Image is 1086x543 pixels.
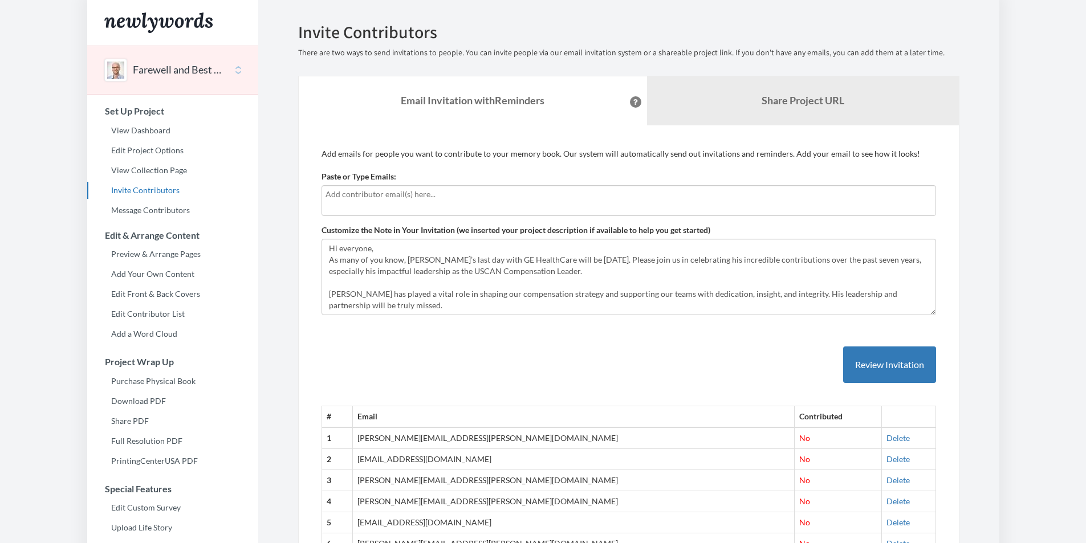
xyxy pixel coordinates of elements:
span: No [799,433,810,443]
h3: Project Wrap Up [88,357,258,367]
button: Review Invitation [843,346,936,383]
td: [EMAIL_ADDRESS][DOMAIN_NAME] [352,512,795,533]
a: Invite Contributors [87,182,258,199]
a: Delete [886,496,910,506]
th: 3 [322,470,352,491]
a: Add a Word Cloud [87,325,258,342]
a: Purchase Physical Book [87,373,258,390]
td: [PERSON_NAME][EMAIL_ADDRESS][PERSON_NAME][DOMAIN_NAME] [352,491,795,512]
a: Edit Custom Survey [87,499,258,516]
span: No [799,475,810,485]
th: # [322,406,352,427]
label: Customize the Note in Your Invitation (we inserted your project description if available to help ... [322,224,710,236]
span: No [799,496,810,506]
a: Edit Front & Back Covers [87,285,258,303]
td: [EMAIL_ADDRESS][DOMAIN_NAME] [352,449,795,470]
td: [PERSON_NAME][EMAIL_ADDRESS][PERSON_NAME][DOMAIN_NAME] [352,470,795,491]
a: Upload Life Story [87,519,258,536]
label: Paste or Type Emails: [322,171,396,182]
th: 4 [322,491,352,512]
a: Message Contributors [87,202,258,219]
img: Newlywords logo [104,13,213,33]
textarea: Hi everyone, As many of you know, [PERSON_NAME]’s last day with GE HealthCare will be [DATE]. Ple... [322,239,936,315]
th: 2 [322,449,352,470]
a: Delete [886,517,910,527]
button: Farewell and Best Wishes to [PERSON_NAME]!! [133,63,225,77]
span: No [799,517,810,527]
strong: Email Invitation with Reminders [401,94,544,107]
a: Edit Project Options [87,142,258,159]
th: 1 [322,427,352,448]
th: Contributed [795,406,881,427]
a: PrintingCenterUSA PDF [87,452,258,469]
a: View Collection Page [87,162,258,179]
th: 5 [322,512,352,533]
h2: Invite Contributors [298,23,959,42]
a: Preview & Arrange Pages [87,246,258,263]
p: Add emails for people you want to contribute to your memory book. Our system will automatically s... [322,148,936,160]
a: Delete [886,475,910,485]
a: Edit Contributor List [87,305,258,322]
input: Add contributor email(s) here... [326,188,932,201]
a: Share PDF [87,413,258,430]
a: Delete [886,433,910,443]
td: [PERSON_NAME][EMAIL_ADDRESS][PERSON_NAME][DOMAIN_NAME] [352,427,795,448]
p: There are two ways to send invitations to people. You can invite people via our email invitation ... [298,47,959,59]
a: Full Resolution PDF [87,432,258,450]
h3: Set Up Project [88,106,258,116]
h3: Edit & Arrange Content [88,230,258,240]
b: Share Project URL [762,94,844,107]
span: No [799,454,810,464]
th: Email [352,406,795,427]
a: View Dashboard [87,122,258,139]
h3: Special Features [88,484,258,494]
a: Download PDF [87,393,258,410]
a: Delete [886,454,910,464]
a: Add Your Own Content [87,266,258,283]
